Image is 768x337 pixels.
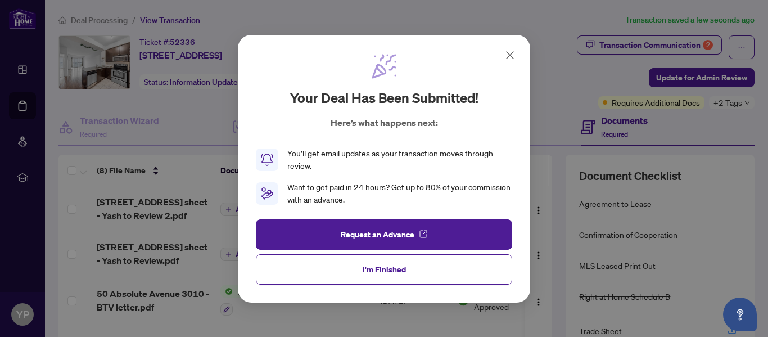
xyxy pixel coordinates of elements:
h2: Your deal has been submitted! [290,89,478,107]
button: Open asap [723,298,757,331]
p: Here’s what happens next: [331,116,438,129]
span: I'm Finished [363,260,406,278]
span: Request an Advance [341,225,414,243]
button: I'm Finished [256,254,512,284]
button: Request an Advance [256,219,512,249]
div: You’ll get email updates as your transaction moves through review. [287,147,512,172]
div: Want to get paid in 24 hours? Get up to 80% of your commission with an advance. [287,181,512,206]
